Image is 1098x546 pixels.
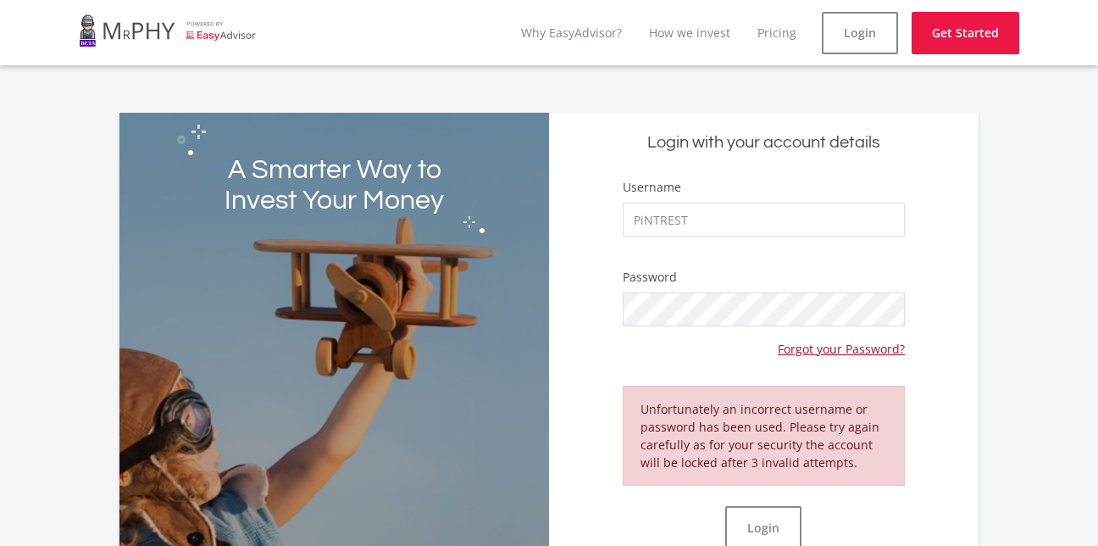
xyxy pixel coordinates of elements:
[778,326,905,358] a: Forgot your Password?
[822,12,898,54] a: Login
[562,131,966,154] h5: Login with your account details
[623,269,677,286] label: Password
[757,25,796,41] a: Pricing
[623,179,681,196] label: Username
[623,386,906,486] div: Unfortunately an incorrect username or password has been used. Please try again carefully as for ...
[206,155,463,216] h2: A Smarter Way to Invest Your Money
[649,25,730,41] a: How we invest
[912,12,1019,54] a: Get Started
[521,25,622,41] a: Why EasyAdvisor?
